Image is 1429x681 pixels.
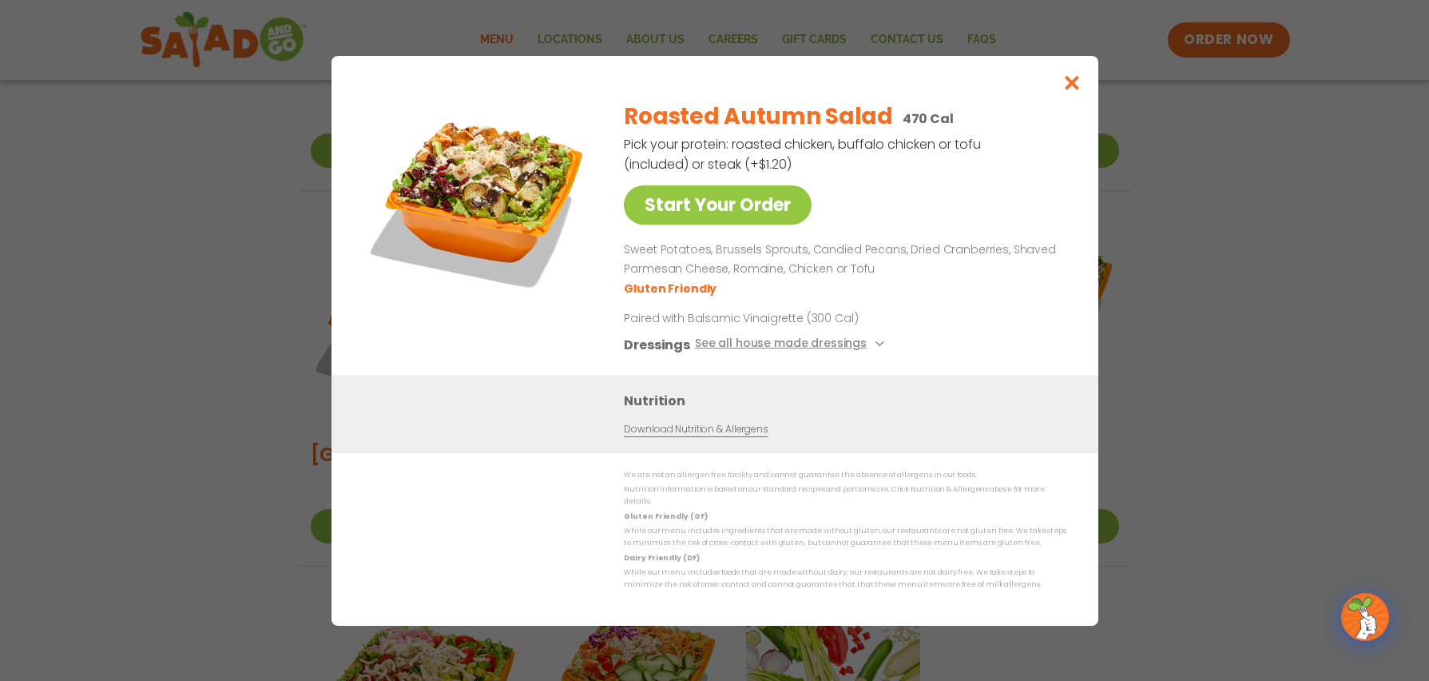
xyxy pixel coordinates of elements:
[1046,56,1098,110] button: Close modal
[1343,595,1387,639] img: wpChatIcon
[624,552,699,562] strong: Dairy Friendly (DF)
[624,525,1066,550] p: While our menu includes ingredients that are made without gluten, our restaurants are not gluten ...
[694,334,888,354] button: See all house made dressings
[624,511,707,520] strong: Gluten Friendly (GF)
[367,88,591,312] img: Featured product photo for Roasted Autumn Salad
[624,469,1066,481] p: We are not an allergen free facility and cannot guarantee the absence of allergens in our foods.
[624,484,1066,508] p: Nutrition information is based on our standard recipes and portion sizes. Click Nutrition & Aller...
[624,280,719,297] li: Gluten Friendly
[902,109,953,129] p: 470 Cal
[624,567,1066,591] p: While our menu includes foods that are made without dairy, our restaurants are not dairy free. We...
[624,185,812,225] a: Start Your Order
[624,241,1060,279] p: Sweet Potatoes, Brussels Sprouts, Candied Pecans, Dried Cranberries, Shaved Parmesan Cheese, Roma...
[624,309,919,326] p: Paired with Balsamic Vinaigrette (300 Cal)
[624,100,892,133] h2: Roasted Autumn Salad
[624,421,768,436] a: Download Nutrition & Allergens
[624,134,983,174] p: Pick your protein: roasted chicken, buffalo chicken or tofu (included) or steak (+$1.20)
[624,390,1074,410] h3: Nutrition
[624,334,690,354] h3: Dressings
